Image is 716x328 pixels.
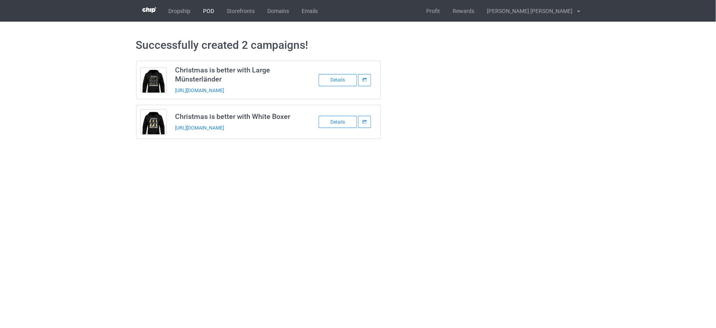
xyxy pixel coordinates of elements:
div: Details [319,116,357,128]
img: 3d383065fc803cdd16c62507c020ddf8.png [142,7,156,13]
a: Details [319,119,358,125]
a: Details [319,76,358,83]
h3: Christmas is better with Large Münsterländer [175,65,300,83]
h3: Christmas is better with White Boxer [175,112,300,121]
a: [URL][DOMAIN_NAME] [175,87,224,93]
div: Details [319,74,357,86]
h1: Successfully created 2 campaigns! [136,38,580,52]
a: [URL][DOMAIN_NAME] [175,125,224,131]
div: [PERSON_NAME] [PERSON_NAME] [481,1,573,21]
